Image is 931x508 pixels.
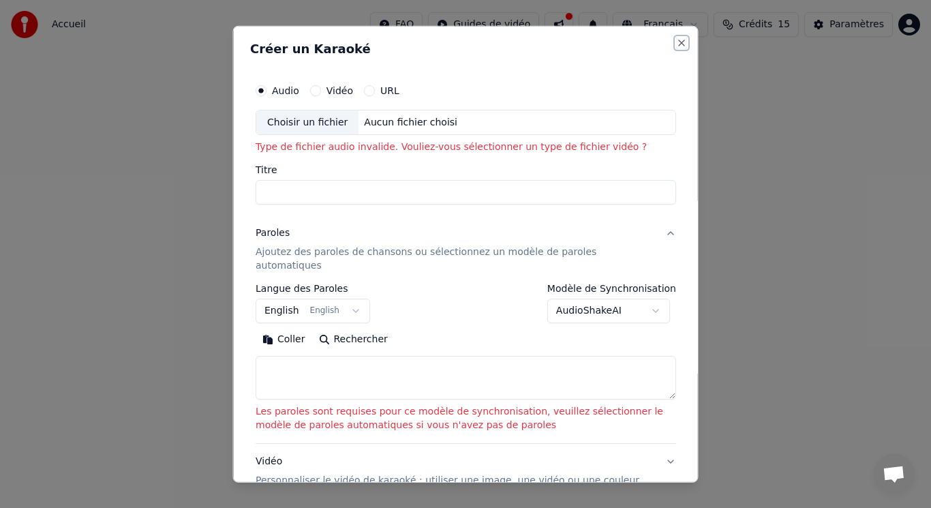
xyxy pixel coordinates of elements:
label: Modèle de Synchronisation [547,284,675,293]
label: URL [380,85,399,95]
p: Ajoutez des paroles de chansons ou sélectionnez un modèle de paroles automatiques [256,245,654,273]
div: ParolesAjoutez des paroles de chansons ou sélectionnez un modèle de paroles automatiques [256,284,676,443]
div: Aucun fichier choisi [358,115,463,129]
div: Paroles [256,226,290,240]
button: Coller [256,329,312,350]
p: Type de fichier audio invalide. Vouliez-vous sélectionner un type de fichier vidéo ? [256,140,676,154]
button: ParolesAjoutez des paroles de chansons ou sélectionnez un modèle de paroles automatiques [256,215,676,284]
label: Langue des Paroles [256,284,370,293]
button: VidéoPersonnaliser le vidéo de karaoké : utiliser une image, une vidéo ou une couleur [256,444,676,498]
label: Titre [256,165,676,175]
h2: Créer un Karaoké [250,42,682,55]
p: Les paroles sont requises pour ce modèle de synchronisation, veuillez sélectionner le modèle de p... [256,405,676,432]
button: Rechercher [311,329,394,350]
label: Audio [272,85,299,95]
label: Vidéo [326,85,352,95]
p: Personnaliser le vidéo de karaoké : utiliser une image, une vidéo ou une couleur [256,474,639,488]
div: Choisir un fichier [256,110,358,134]
div: Vidéo [256,455,639,488]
